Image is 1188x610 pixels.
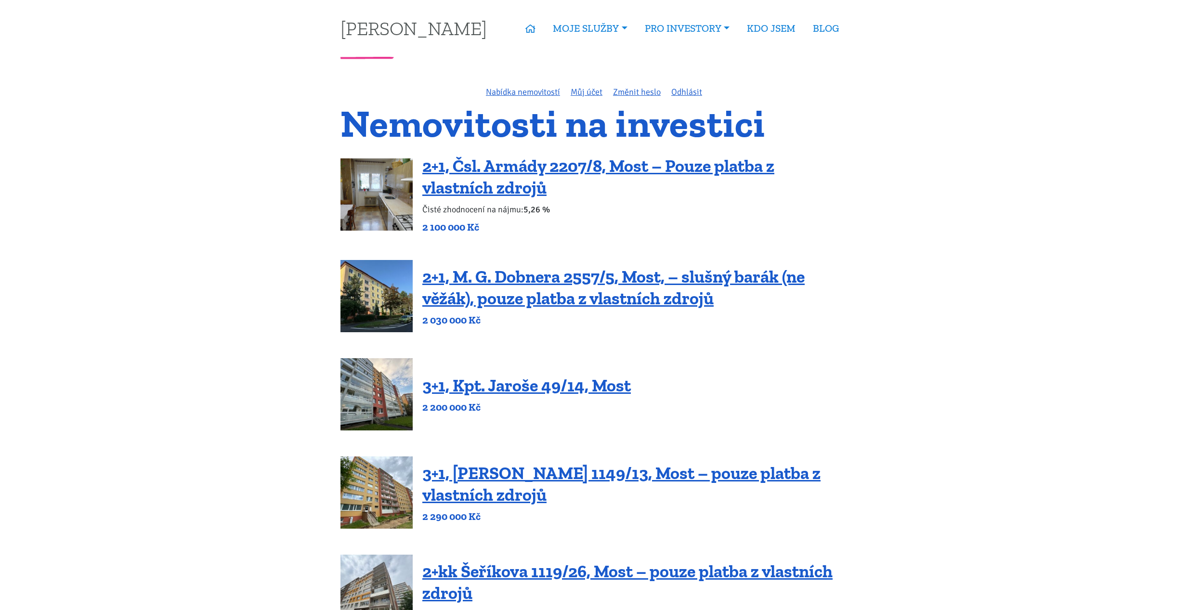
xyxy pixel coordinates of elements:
p: Čisté zhodnocení na nájmu: [422,203,848,216]
p: 2 290 000 Kč [422,510,848,523]
a: MOJE SLUŽBY [544,17,636,39]
a: KDO JSEM [738,17,804,39]
a: Můj účet [571,87,602,97]
a: BLOG [804,17,848,39]
a: Nabídka nemovitostí [486,87,560,97]
a: 2+1, M. G. Dobnera 2557/5, Most, – slušný barák (ne věžák), pouze platba z vlastních zdrojů [422,266,805,309]
p: 2 200 000 Kč [422,401,631,414]
a: 2+1, Čsl. Armády 2207/8, Most – Pouze platba z vlastních zdrojů [422,156,774,198]
a: PRO INVESTORY [636,17,738,39]
b: 5,26 % [523,204,550,215]
p: 2 100 000 Kč [422,221,848,234]
a: Změnit heslo [613,87,661,97]
p: 2 030 000 Kč [422,313,848,327]
h1: Nemovitosti na investici [340,107,848,140]
a: Odhlásit [671,87,702,97]
a: 2+kk Šeříkova 1119/26, Most – pouze platba z vlastních zdrojů [422,561,833,603]
a: [PERSON_NAME] [340,19,487,38]
a: 3+1, [PERSON_NAME] 1149/13, Most – pouze platba z vlastních zdrojů [422,463,821,505]
a: 3+1, Kpt. Jaroše 49/14, Most [422,375,631,396]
